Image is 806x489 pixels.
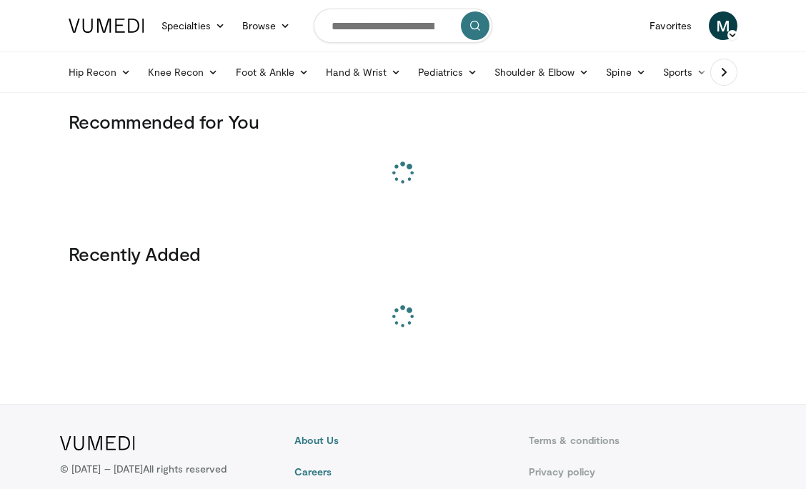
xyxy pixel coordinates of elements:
[409,58,486,87] a: Pediatrics
[69,19,144,33] img: VuMedi Logo
[69,110,737,133] h3: Recommended for You
[234,11,299,40] a: Browse
[227,58,318,87] a: Foot & Ankle
[709,11,737,40] a: M
[486,58,597,87] a: Shoulder & Elbow
[529,433,746,448] a: Terms & conditions
[60,462,227,476] p: © [DATE] – [DATE]
[529,465,746,479] a: Privacy policy
[317,58,409,87] a: Hand & Wrist
[60,436,135,450] img: VuMedi Logo
[143,463,227,475] span: All rights reserved
[294,465,512,479] a: Careers
[153,11,234,40] a: Specialties
[597,58,654,87] a: Spine
[655,58,716,87] a: Sports
[294,433,512,448] a: About Us
[69,242,737,265] h3: Recently Added
[641,11,700,40] a: Favorites
[139,58,227,87] a: Knee Recon
[60,58,139,87] a: Hip Recon
[314,9,492,43] input: Search topics, interventions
